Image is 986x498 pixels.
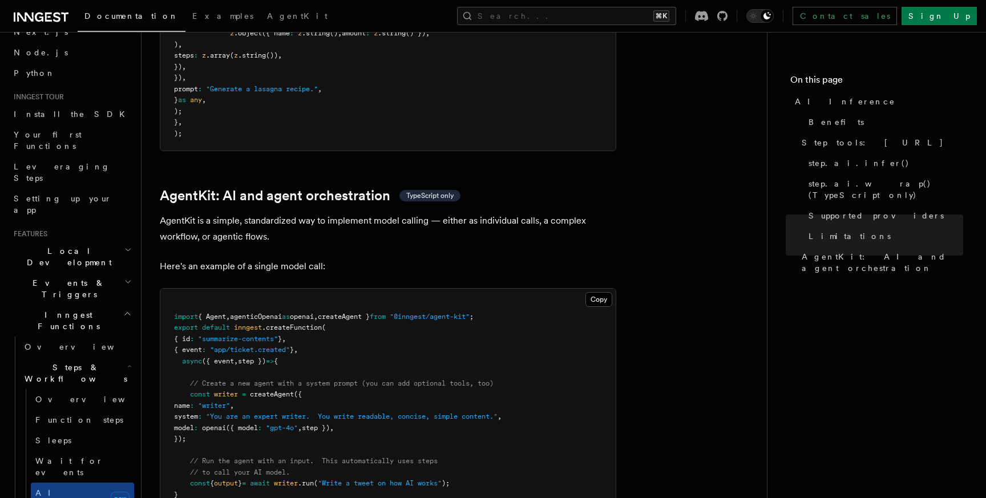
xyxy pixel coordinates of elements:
span: Features [9,229,47,238]
span: : [290,29,294,37]
span: } [290,346,294,354]
span: createAgent [250,390,294,398]
span: , [278,51,282,59]
span: step.ai.infer() [809,157,910,169]
span: AgentKit: AI and agent orchestration [802,251,963,274]
span: () }) [406,29,426,37]
span: , [330,424,334,432]
a: Next.js [9,22,134,42]
span: Sleeps [35,436,71,445]
span: agenticOpenai [230,313,282,321]
span: Limitations [809,230,891,242]
span: AI Inference [795,96,895,107]
span: amount [342,29,366,37]
button: Inngest Functions [9,305,134,337]
span: system [174,412,198,420]
a: Documentation [78,3,185,32]
span: name [174,402,190,410]
span: } [238,479,242,487]
a: Limitations [804,226,963,246]
span: , [294,346,298,354]
span: "You are an expert writer. You write readable, concise, simple content." [206,412,498,420]
span: z [230,29,234,37]
span: Documentation [84,11,179,21]
span: prompt [174,85,198,93]
span: // Create a new agent with a system prompt (you can add optional tools, too) [190,379,494,387]
button: Events & Triggers [9,273,134,305]
span: ( [322,323,326,331]
span: z [202,51,206,59]
span: "Write a tweet on how AI works" [318,479,442,487]
span: , [426,29,430,37]
span: ({ [294,390,302,398]
span: } [174,118,178,126]
span: ); [442,479,450,487]
span: ({ event [202,357,234,365]
span: : [190,402,194,410]
span: } [278,335,282,343]
span: .object [234,29,262,37]
a: AI Inference [790,91,963,112]
span: step.ai.wrap() (TypeScript only) [809,178,963,201]
span: , [182,74,186,82]
span: as [178,96,186,104]
span: "@inngest/agent-kit" [390,313,470,321]
span: as [282,313,290,321]
span: Examples [192,11,253,21]
span: import [174,313,198,321]
span: ); [174,129,182,137]
a: Node.js [9,42,134,63]
p: AgentKit is a simple, standardized way to implement model calling — either as individual calls, a... [160,213,616,245]
span: "summarize-contents" [198,335,278,343]
span: , [230,402,234,410]
span: .run [298,479,314,487]
span: { event [174,346,202,354]
span: .string [238,51,266,59]
a: Contact sales [793,7,897,25]
span: }) [174,63,182,71]
span: model [174,424,194,432]
span: : [194,424,198,432]
span: ({ name [262,29,290,37]
a: step.ai.infer() [804,153,963,173]
span: Steps & Workflows [20,362,127,384]
a: Supported providers [804,205,963,226]
span: , [226,313,230,321]
span: Next.js [14,27,68,37]
span: ) [174,41,178,48]
a: step.ai.wrap() (TypeScript only) [804,173,963,205]
span: { id [174,335,190,343]
span: Inngest Functions [9,309,123,332]
span: async [182,357,202,365]
a: Step tools: [URL] [797,132,963,153]
span: : [194,51,198,59]
span: , [182,63,186,71]
span: step }) [302,424,330,432]
span: () [330,29,338,37]
span: createAgent } [318,313,370,321]
span: step }) [238,357,266,365]
span: , [178,41,182,48]
span: Benefits [809,116,864,128]
span: z [298,29,302,37]
span: : [190,335,194,343]
span: , [318,85,322,93]
span: .array [206,51,230,59]
span: ()) [266,51,278,59]
p: Here's an example of a single model call: [160,258,616,274]
a: Overview [20,337,134,357]
span: writer [214,390,238,398]
a: Your first Functions [9,124,134,156]
a: Leveraging Steps [9,156,134,188]
a: Setting up your app [9,188,134,220]
span: any [190,96,202,104]
span: , [338,29,342,37]
span: , [314,313,318,321]
span: ); [174,107,182,115]
a: AgentKit: AI and agent orchestration [797,246,963,278]
span: => [266,357,274,365]
span: , [234,357,238,365]
a: Sign Up [902,7,977,25]
span: .createFunction [262,323,322,331]
span: .string [302,29,330,37]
